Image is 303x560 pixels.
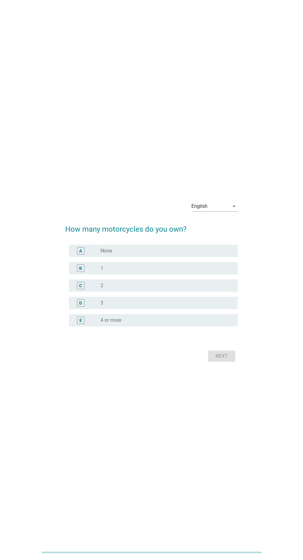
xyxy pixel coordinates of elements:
div: English [191,203,207,209]
div: C [79,282,82,289]
div: A [79,248,82,254]
i: arrow_drop_down [230,203,238,210]
div: B [79,265,82,272]
label: 2 [100,282,103,289]
label: 1 [100,265,103,271]
label: 4 or more [100,317,121,323]
label: 3 [100,300,103,306]
h2: How many motorcycles do you own? [65,217,237,235]
div: E [79,317,82,324]
div: D [79,300,82,306]
label: None [100,248,112,254]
